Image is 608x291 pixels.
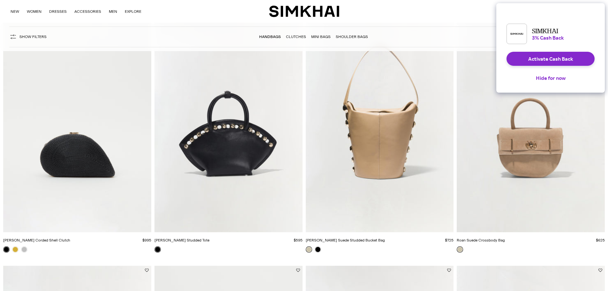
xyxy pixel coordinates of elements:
[142,238,151,242] span: $995
[259,34,281,39] a: Handbags
[311,34,331,39] a: Mini Bags
[27,4,41,19] a: WOMEN
[9,32,47,42] button: Show Filters
[269,5,339,18] a: SIMKHAI
[145,268,149,272] button: Add to Wishlist
[125,4,141,19] a: EXPLORE
[3,10,151,232] img: Bridget Corded Shell Clutch
[154,10,303,232] img: Amaya Small Studded Tote
[294,238,303,242] span: $595
[74,4,101,19] a: ACCESSORIES
[598,268,602,272] button: Add to Wishlist
[154,238,209,242] a: [PERSON_NAME] Studded Tote
[306,238,385,242] a: [PERSON_NAME] Suede Studded Bucket Bag
[3,238,70,242] a: [PERSON_NAME] Corded Shell Clutch
[11,4,19,19] a: NEW
[49,4,67,19] a: DRESSES
[447,268,451,272] button: Add to Wishlist
[457,238,505,242] a: Roan Suede Crossbody Bag
[19,34,47,39] span: Show Filters
[596,238,605,242] span: $625
[259,30,368,43] nav: Linked collections
[306,10,454,232] img: Amaya Suede Studded Bucket Bag
[286,34,306,39] a: Clutches
[296,268,300,272] button: Add to Wishlist
[336,34,368,39] a: Shoulder Bags
[457,10,605,232] img: Roan Suede Crossbody Bag
[445,238,454,242] span: $725
[109,4,117,19] a: MEN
